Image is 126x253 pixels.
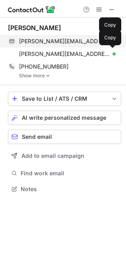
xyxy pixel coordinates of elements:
[19,50,110,57] span: [PERSON_NAME][EMAIL_ADDRESS][DOMAIN_NAME]
[46,73,50,79] img: -
[21,153,84,159] span: Add to email campaign
[8,168,121,179] button: Find work email
[22,96,107,102] div: Save to List / ATS / CRM
[19,38,110,45] span: [PERSON_NAME][EMAIL_ADDRESS][DOMAIN_NAME]
[8,130,121,144] button: Send email
[8,111,121,125] button: AI write personalized message
[8,92,121,106] button: save-profile-one-click
[21,186,118,193] span: Notes
[22,115,106,121] span: AI write personalized message
[8,5,55,14] img: ContactOut v5.3.10
[8,184,121,195] button: Notes
[8,149,121,163] button: Add to email campaign
[8,24,61,32] div: [PERSON_NAME]
[19,63,69,70] span: [PHONE_NUMBER]
[21,170,118,177] span: Find work email
[19,73,121,79] a: Show more
[22,134,52,140] span: Send email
